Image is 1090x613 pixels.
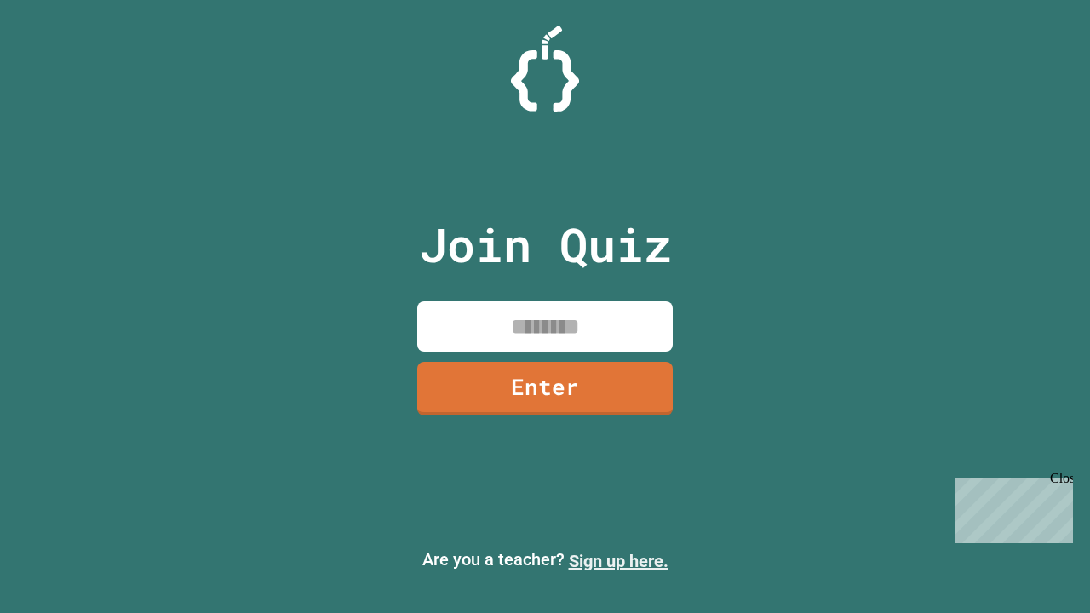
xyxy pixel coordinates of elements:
[949,471,1073,543] iframe: chat widget
[7,7,118,108] div: Chat with us now!Close
[569,551,668,571] a: Sign up here.
[14,547,1076,574] p: Are you a teacher?
[511,26,579,112] img: Logo.svg
[419,209,672,280] p: Join Quiz
[417,362,673,415] a: Enter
